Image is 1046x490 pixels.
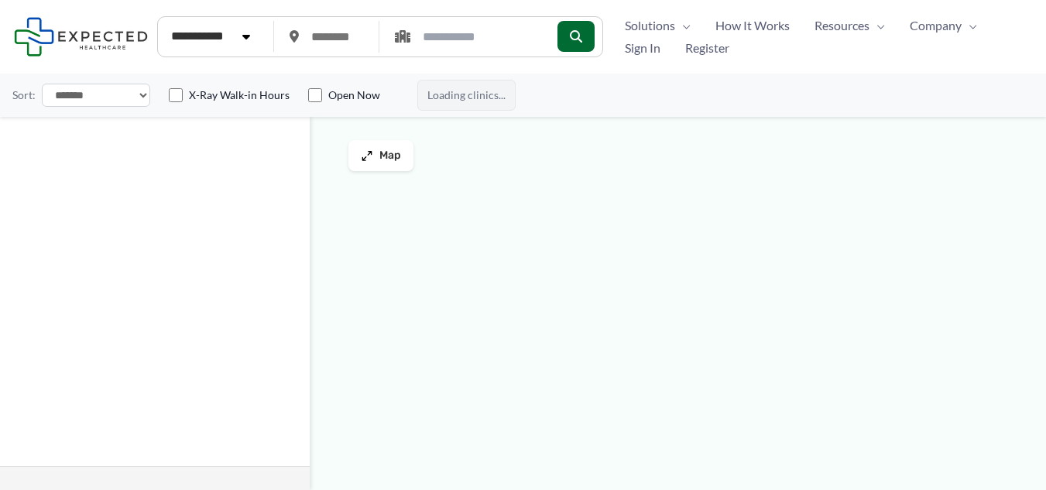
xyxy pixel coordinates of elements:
[612,14,703,37] a: SolutionsMenu Toggle
[675,14,691,37] span: Menu Toggle
[910,14,962,37] span: Company
[361,149,373,162] img: Maximize
[348,140,413,171] button: Map
[703,14,802,37] a: How It Works
[612,36,673,60] a: Sign In
[802,14,897,37] a: ResourcesMenu Toggle
[673,36,742,60] a: Register
[685,36,729,60] span: Register
[328,87,380,103] label: Open Now
[625,14,675,37] span: Solutions
[897,14,989,37] a: CompanyMenu Toggle
[962,14,977,37] span: Menu Toggle
[815,14,869,37] span: Resources
[14,17,148,57] img: Expected Healthcare Logo - side, dark font, small
[625,36,660,60] span: Sign In
[379,149,401,163] span: Map
[189,87,290,103] label: X-Ray Walk-in Hours
[417,80,516,111] span: Loading clinics...
[715,14,790,37] span: How It Works
[869,14,885,37] span: Menu Toggle
[12,85,36,105] label: Sort:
